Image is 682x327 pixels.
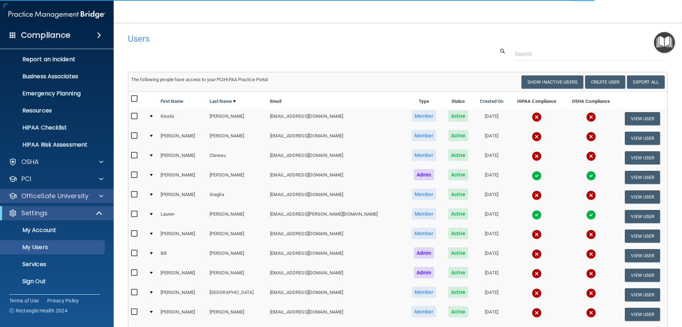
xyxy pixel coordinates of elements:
img: tick.e7d51cea.svg [532,210,542,220]
span: Active [448,247,469,259]
td: [PERSON_NAME] [207,246,267,265]
span: Active [448,149,469,161]
td: [EMAIL_ADDRESS][DOMAIN_NAME] [267,246,405,265]
td: [DATE] [474,187,509,207]
button: View User [625,308,660,321]
a: Last Name [210,97,236,106]
th: Type [405,92,442,109]
span: Active [448,306,469,317]
th: Status [443,92,474,109]
img: cross.ca9f0e7f.svg [586,151,596,161]
button: View User [625,230,660,243]
td: [PERSON_NAME] [158,226,207,246]
img: cross.ca9f0e7f.svg [532,288,542,298]
p: Sign Out [5,278,102,285]
td: [EMAIL_ADDRESS][DOMAIN_NAME] [267,148,405,168]
td: [PERSON_NAME] [207,265,267,285]
a: Export All [627,75,665,89]
input: Search [515,47,662,60]
td: [PERSON_NAME] [158,305,207,324]
a: Settings [9,209,103,217]
a: Privacy Policy [47,297,79,304]
img: cross.ca9f0e7f.svg [586,269,596,279]
span: Active [448,208,469,220]
span: Active [448,110,469,122]
td: [GEOGRAPHIC_DATA] [207,285,267,305]
img: PMB logo [9,7,105,22]
img: cross.ca9f0e7f.svg [532,112,542,122]
img: cross.ca9f0e7f.svg [586,249,596,259]
td: [DATE] [474,109,509,128]
p: Services [5,261,102,268]
td: [PERSON_NAME] [207,305,267,324]
img: cross.ca9f0e7f.svg [532,190,542,200]
p: HIPAA Checklist [5,124,102,131]
td: Lauren [158,207,207,226]
span: Member [412,149,437,161]
td: [PERSON_NAME] [158,285,207,305]
span: Member [412,286,437,298]
td: [PERSON_NAME] [158,265,207,285]
img: cross.ca9f0e7f.svg [532,249,542,259]
td: Graglia [207,187,267,207]
button: View User [625,269,660,282]
td: [DATE] [474,226,509,246]
img: tick.e7d51cea.svg [532,171,542,181]
span: Admin [414,267,434,278]
td: [DATE] [474,265,509,285]
img: tick.e7d51cea.svg [586,171,596,181]
span: Active [448,228,469,239]
img: cross.ca9f0e7f.svg [532,230,542,239]
td: [EMAIL_ADDRESS][DOMAIN_NAME] [267,305,405,324]
img: cross.ca9f0e7f.svg [586,288,596,298]
img: cross.ca9f0e7f.svg [586,308,596,318]
span: Ⓒ Rectangle Health 2024 [9,307,67,314]
button: View User [625,132,660,145]
td: [EMAIL_ADDRESS][DOMAIN_NAME] [267,109,405,128]
td: [EMAIL_ADDRESS][PERSON_NAME][DOMAIN_NAME] [267,207,405,226]
td: [EMAIL_ADDRESS][DOMAIN_NAME] [267,265,405,285]
span: Active [448,286,469,298]
td: Claveau [207,148,267,168]
td: [PERSON_NAME] [158,148,207,168]
span: Active [448,130,469,141]
span: Admin [414,169,434,180]
button: Open Resource Center [654,32,675,53]
td: Bill [158,246,207,265]
th: HIPAA Compliance [509,92,564,109]
img: cross.ca9f0e7f.svg [532,151,542,161]
p: HIPAA Risk Assessment [5,141,102,148]
td: [DATE] [474,246,509,265]
h4: Users [128,34,438,43]
p: Report an Incident [5,56,102,63]
span: The following people have access to your PCIHIPAA Practice Portal [131,77,268,82]
a: OfficeSafe University [9,192,103,200]
td: [PERSON_NAME] [207,207,267,226]
td: [EMAIL_ADDRESS][DOMAIN_NAME] [267,168,405,187]
td: [EMAIL_ADDRESS][DOMAIN_NAME] [267,285,405,305]
img: cross.ca9f0e7f.svg [586,190,596,200]
span: Member [412,306,437,317]
button: View User [625,171,660,184]
p: My Account [5,227,102,234]
img: cross.ca9f0e7f.svg [532,308,542,318]
button: Show Inactive Users [521,75,583,89]
button: View User [625,151,660,164]
td: [PERSON_NAME] [158,168,207,187]
td: [DATE] [474,285,509,305]
span: Member [412,208,437,220]
a: PCI [9,175,103,183]
span: Member [412,110,437,122]
span: Active [448,267,469,278]
td: [DATE] [474,168,509,187]
img: tick.e7d51cea.svg [586,210,596,220]
span: Active [448,169,469,180]
th: OSHA Compliance [564,92,618,109]
button: View User [625,210,660,223]
td: [DATE] [474,148,509,168]
p: Resources [5,107,102,114]
p: OfficeSafe University [21,192,88,200]
td: [PERSON_NAME] [207,226,267,246]
span: Admin [414,247,434,259]
a: Terms of Use [9,297,39,304]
